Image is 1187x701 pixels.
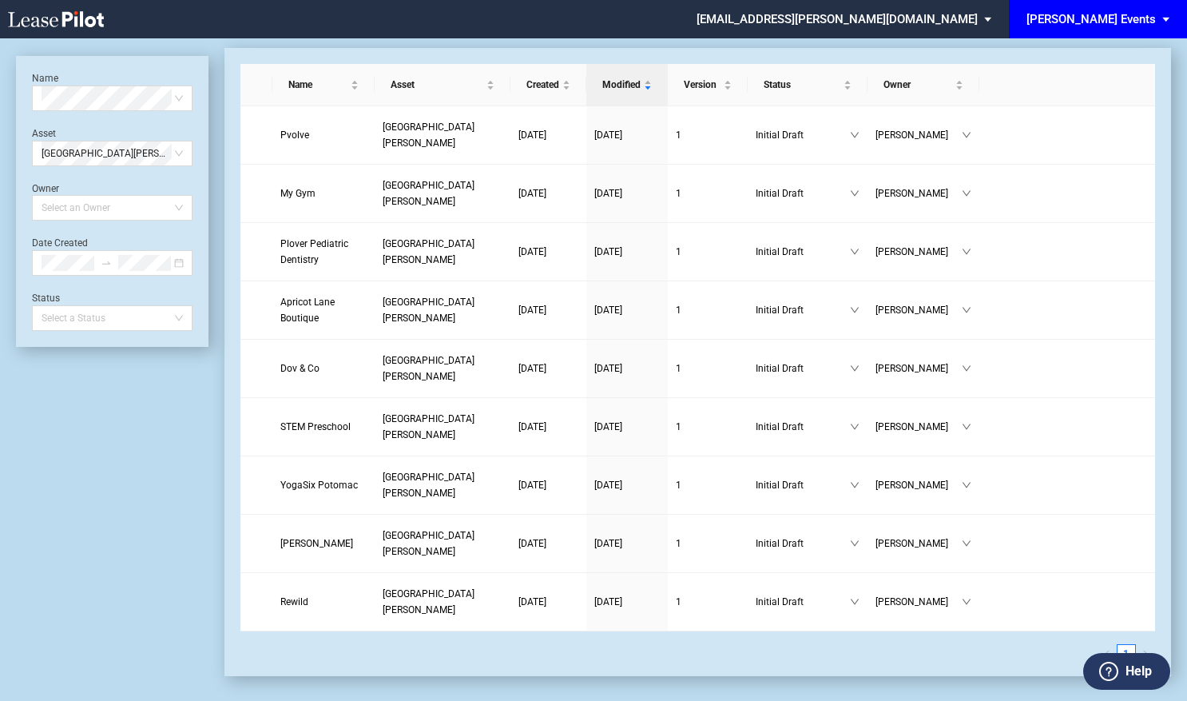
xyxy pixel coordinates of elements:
[280,596,308,607] span: Rewild
[280,188,316,199] span: My Gym
[676,188,681,199] span: 1
[684,77,721,93] span: Version
[594,594,660,610] a: [DATE]
[518,360,578,376] a: [DATE]
[756,244,850,260] span: Initial Draft
[756,185,850,201] span: Initial Draft
[280,536,367,552] a: [PERSON_NAME]
[594,302,660,318] a: [DATE]
[962,539,971,548] span: down
[962,480,971,490] span: down
[391,77,483,93] span: Asset
[676,185,740,201] a: 1
[280,294,367,326] a: Apricot Lane Boutique
[280,421,351,432] span: STEM Preschool
[280,538,353,549] span: Allison Bawden
[1098,644,1117,663] button: left
[676,536,740,552] a: 1
[875,594,962,610] span: [PERSON_NAME]
[518,129,546,141] span: [DATE]
[756,360,850,376] span: Initial Draft
[883,77,952,93] span: Owner
[756,419,850,435] span: Initial Draft
[586,64,668,106] th: Modified
[383,355,474,382] span: Cabin John Village
[518,477,578,493] a: [DATE]
[676,477,740,493] a: 1
[850,130,859,140] span: down
[375,64,510,106] th: Asset
[1026,12,1156,26] div: [PERSON_NAME] Events
[280,419,367,435] a: STEM Preschool
[594,305,622,316] span: [DATE]
[280,129,309,141] span: Pvolve
[518,536,578,552] a: [DATE]
[32,128,56,139] label: Asset
[676,305,681,316] span: 1
[101,257,112,269] span: swap-right
[518,421,546,432] span: [DATE]
[280,236,367,268] a: Plover Pediatric Dentistry
[875,419,962,435] span: [PERSON_NAME]
[518,185,578,201] a: [DATE]
[676,302,740,318] a: 1
[676,360,740,376] a: 1
[1141,650,1149,658] span: right
[383,528,502,560] a: [GEOGRAPHIC_DATA][PERSON_NAME]
[280,297,335,324] span: Apricot Lane Boutique
[594,419,660,435] a: [DATE]
[594,480,622,491] span: [DATE]
[962,130,971,140] span: down
[594,244,660,260] a: [DATE]
[875,536,962,552] span: [PERSON_NAME]
[756,127,850,143] span: Initial Draft
[383,413,474,440] span: Cabin John Village
[850,364,859,373] span: down
[875,477,962,493] span: [PERSON_NAME]
[850,597,859,607] span: down
[32,183,59,194] label: Owner
[383,469,502,501] a: [GEOGRAPHIC_DATA][PERSON_NAME]
[518,538,546,549] span: [DATE]
[962,364,971,373] span: down
[518,188,546,199] span: [DATE]
[756,477,850,493] span: Initial Draft
[288,77,347,93] span: Name
[875,302,962,318] span: [PERSON_NAME]
[383,586,502,618] a: [GEOGRAPHIC_DATA][PERSON_NAME]
[1118,645,1135,663] a: 1
[748,64,867,106] th: Status
[962,189,971,198] span: down
[1136,644,1155,663] button: right
[383,530,474,557] span: Cabin John Village
[280,127,367,143] a: Pvolve
[518,363,546,374] span: [DATE]
[676,129,681,141] span: 1
[272,64,375,106] th: Name
[280,480,358,491] span: YogaSix Potomac
[962,597,971,607] span: down
[594,129,622,141] span: [DATE]
[383,411,502,443] a: [GEOGRAPHIC_DATA][PERSON_NAME]
[676,480,681,491] span: 1
[676,538,681,549] span: 1
[280,363,320,374] span: Dov & Co
[676,246,681,257] span: 1
[383,177,502,209] a: [GEOGRAPHIC_DATA][PERSON_NAME]
[32,293,60,304] label: Status
[594,188,622,199] span: [DATE]
[383,352,502,384] a: [GEOGRAPHIC_DATA][PERSON_NAME]
[280,360,367,376] a: Dov & Co
[280,594,367,610] a: Rewild
[1125,661,1152,682] label: Help
[676,127,740,143] a: 1
[594,536,660,552] a: [DATE]
[756,594,850,610] span: Initial Draft
[518,244,578,260] a: [DATE]
[676,419,740,435] a: 1
[594,538,622,549] span: [DATE]
[383,297,474,324] span: Cabin John Village
[383,238,474,265] span: Cabin John Village
[518,302,578,318] a: [DATE]
[280,238,348,265] span: Plover Pediatric Dentistry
